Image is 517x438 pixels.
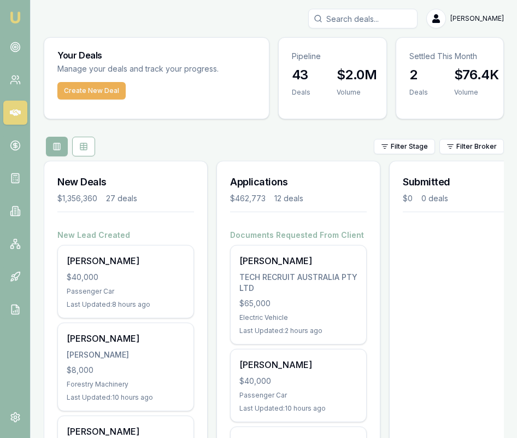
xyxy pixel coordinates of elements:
h4: Documents Requested From Client [230,230,367,241]
div: 12 deals [274,193,303,204]
div: $1,356,360 [57,193,97,204]
h3: Applications [230,174,367,190]
div: TECH RECRUIT AUSTRALIA PTY LTD [239,272,357,294]
button: Create New Deal [57,82,126,100]
div: Last Updated: 10 hours ago [239,404,357,413]
div: [PERSON_NAME] [67,254,185,267]
div: $40,000 [67,272,185,283]
input: Search deals [308,9,418,28]
div: $462,773 [230,193,266,204]
h3: New Deals [57,174,194,190]
div: Deals [409,88,428,97]
h3: $76.4K [454,66,498,84]
div: Last Updated: 2 hours ago [239,326,357,335]
div: Volume [454,88,498,97]
div: 0 deals [421,193,448,204]
h3: $2.0M [337,66,377,84]
div: Passenger Car [239,391,357,400]
p: Pipeline [292,51,373,62]
h4: New Lead Created [57,230,194,241]
div: Electric Vehicle [239,313,357,322]
h3: 2 [409,66,428,84]
p: Settled This Month [409,51,491,62]
span: Filter Stage [391,142,428,151]
div: Forestry Machinery [67,380,185,389]
span: [PERSON_NAME] [450,14,504,23]
div: Last Updated: 10 hours ago [67,393,185,402]
div: Volume [337,88,377,97]
div: $65,000 [239,298,357,309]
img: emu-icon-u.png [9,11,22,24]
div: $40,000 [239,376,357,387]
div: [PERSON_NAME] [239,254,357,267]
div: [PERSON_NAME] [67,332,185,345]
div: [PERSON_NAME] [239,358,357,371]
p: Manage your deals and track your progress. [57,63,256,75]
div: [PERSON_NAME] [67,425,185,438]
h3: Your Deals [57,51,256,60]
button: Filter Stage [374,139,435,154]
div: 27 deals [106,193,137,204]
div: Passenger Car [67,287,185,296]
span: Filter Broker [456,142,497,151]
div: Deals [292,88,310,97]
div: Last Updated: 8 hours ago [67,300,185,309]
div: $0 [403,193,413,204]
div: [PERSON_NAME] [67,349,185,360]
div: $8,000 [67,365,185,376]
h3: 43 [292,66,310,84]
button: Filter Broker [439,139,504,154]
